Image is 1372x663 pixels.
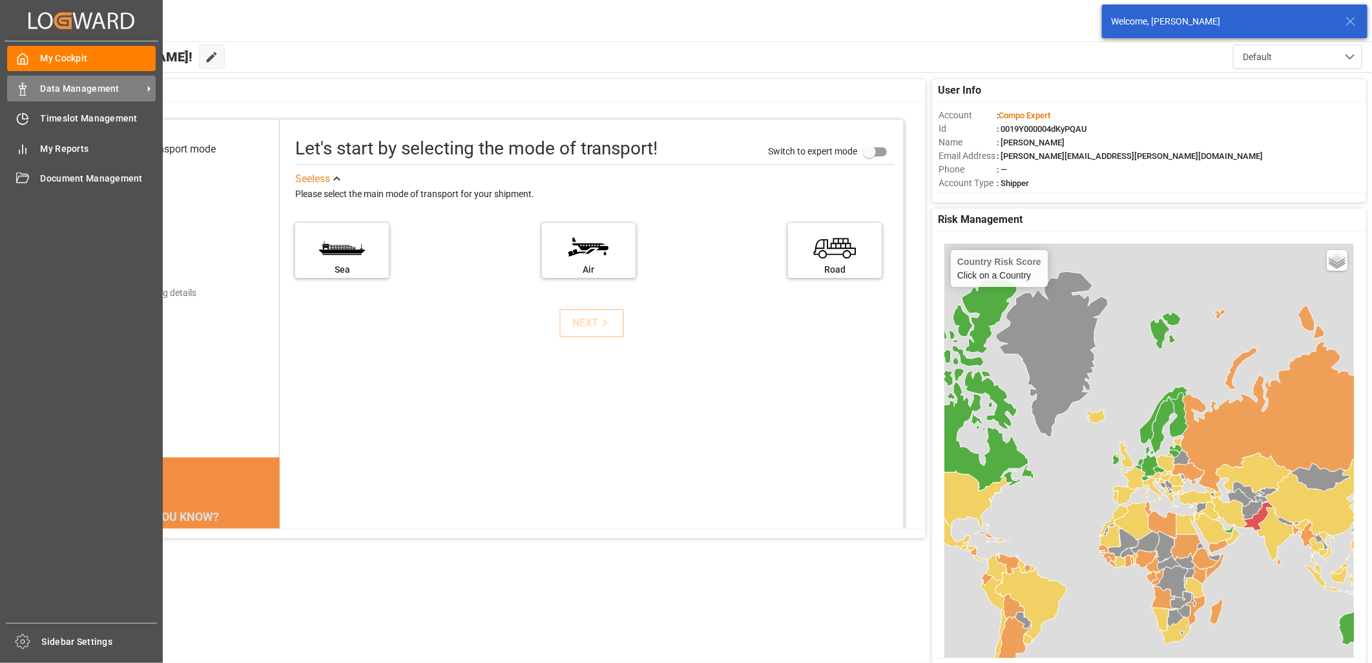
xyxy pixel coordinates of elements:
h4: Country Risk Score [957,257,1041,267]
div: Please select the main mode of transport for your shipment. [295,187,894,202]
div: DID YOU KNOW? [72,503,280,530]
div: Let's start by selecting the mode of transport! [295,135,658,162]
div: Road [795,263,875,277]
span: Phone [939,163,997,176]
span: Switch to expert mode [768,146,857,156]
button: open menu [1233,45,1362,69]
span: My Reports [41,142,156,156]
div: NEXT [572,315,612,331]
a: Layers [1327,250,1347,271]
a: My Reports [7,136,156,161]
span: Account Type [939,176,997,190]
span: Risk Management [939,212,1023,227]
span: Document Management [41,172,156,185]
span: Account [939,109,997,122]
span: Default [1243,50,1272,64]
a: Timeslot Management [7,106,156,131]
div: See less [295,171,330,187]
span: User Info [939,83,982,98]
span: My Cockpit [41,52,156,65]
span: Id [939,122,997,136]
span: : 0019Y000004dKyPQAU [997,124,1087,134]
span: : [997,111,1050,120]
a: My Cockpit [7,46,156,71]
span: : [PERSON_NAME] [997,138,1065,147]
span: Email Address [939,149,997,163]
a: Document Management [7,166,156,191]
span: : Shipper [997,178,1029,188]
button: NEXT [559,309,624,337]
span: Sidebar Settings [42,635,158,649]
span: Data Management [41,82,143,96]
div: Add shipping details [116,286,196,300]
div: Welcome, [PERSON_NAME] [1111,15,1333,28]
div: Air [548,263,629,277]
div: Select transport mode [116,142,216,157]
span: : — [997,165,1007,174]
span: Name [939,136,997,149]
span: Compo Expert [999,111,1050,120]
span: : [PERSON_NAME][EMAIL_ADDRESS][PERSON_NAME][DOMAIN_NAME] [997,151,1263,161]
span: Timeslot Management [41,112,156,125]
div: Sea [302,263,382,277]
div: Click on a Country [957,257,1041,280]
span: Hello [PERSON_NAME]! [54,45,192,69]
